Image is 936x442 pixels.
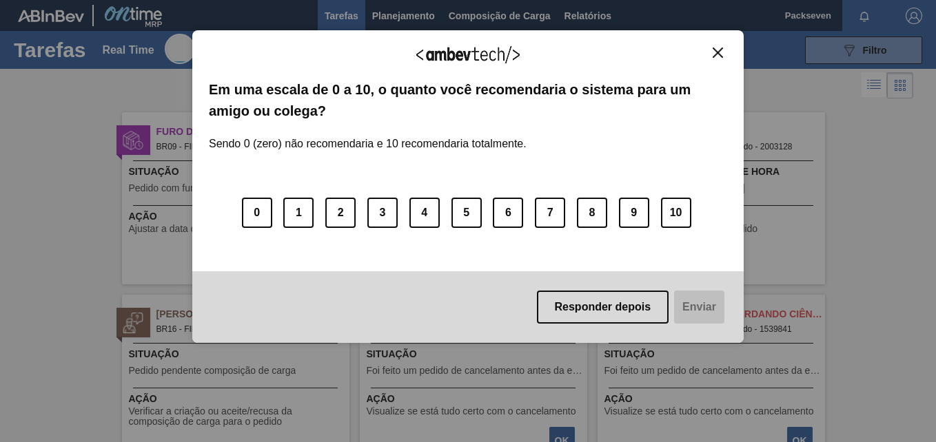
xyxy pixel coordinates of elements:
[709,47,727,59] button: Close
[416,46,520,63] img: Logo Ambevtech
[661,198,691,228] button: 10
[283,198,314,228] button: 1
[493,198,523,228] button: 6
[209,79,727,121] label: Em uma escala de 0 a 10, o quanto você recomendaria o sistema para um amigo ou colega?
[409,198,440,228] button: 4
[713,48,723,58] img: Close
[325,198,356,228] button: 2
[451,198,482,228] button: 5
[577,198,607,228] button: 8
[367,198,398,228] button: 3
[535,198,565,228] button: 7
[537,291,669,324] button: Responder depois
[209,121,527,150] label: Sendo 0 (zero) não recomendaria e 10 recomendaria totalmente.
[619,198,649,228] button: 9
[242,198,272,228] button: 0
